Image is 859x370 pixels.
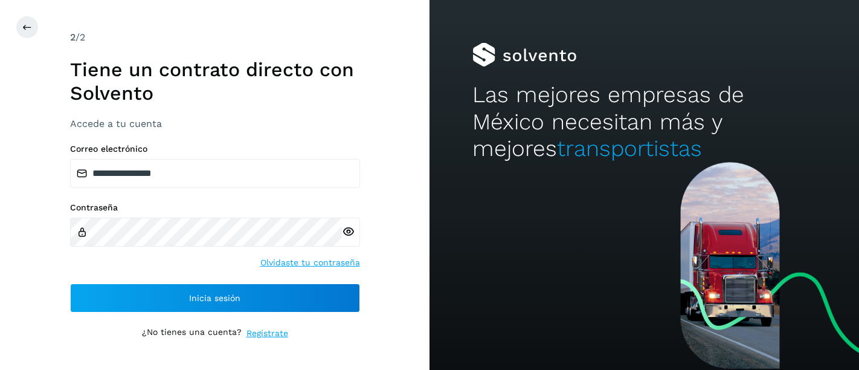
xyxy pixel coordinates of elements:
[70,284,360,313] button: Inicia sesión
[70,58,360,105] h1: Tiene un contrato directo con Solvento
[472,82,816,162] h2: Las mejores empresas de México necesitan más y mejores
[246,327,288,340] a: Regístrate
[70,203,360,213] label: Contraseña
[189,294,240,302] span: Inicia sesión
[557,135,702,161] span: transportistas
[260,256,360,269] a: Olvidaste tu contraseña
[70,118,360,129] h3: Accede a tu cuenta
[70,144,360,154] label: Correo electrónico
[142,327,242,340] p: ¿No tienes una cuenta?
